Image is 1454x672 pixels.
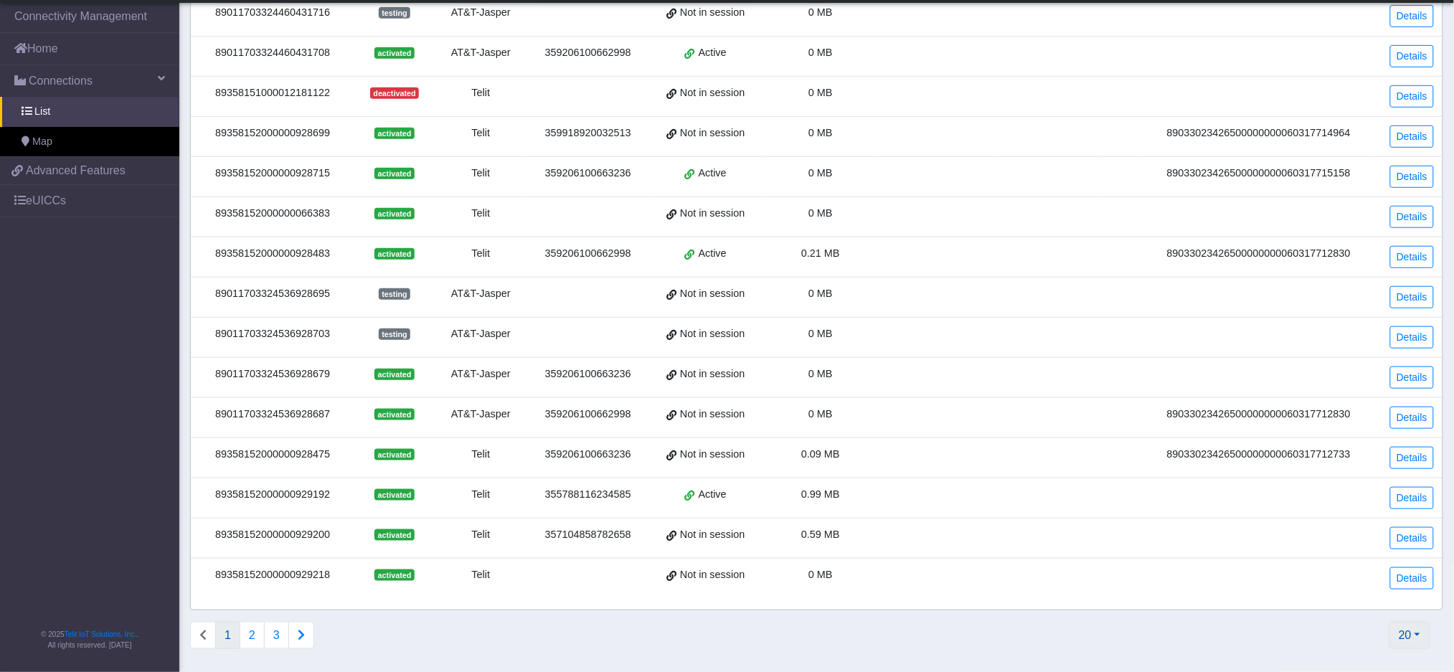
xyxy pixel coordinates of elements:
span: activated [374,369,414,380]
a: Details [1390,567,1434,590]
a: Details [1390,326,1434,349]
div: 89358152000000929200 [199,527,346,543]
span: Active [699,487,727,503]
span: Not in session [680,286,745,302]
div: AT&T-Jasper [443,5,519,21]
div: AT&T-Jasper [443,366,519,382]
span: deactivated [370,87,419,99]
span: Active [699,246,727,262]
span: testing [379,288,410,300]
span: Not in session [680,5,745,21]
div: 359918920032513 [536,126,641,141]
div: 89011703324536928679 [199,366,346,382]
div: 89033023426500000000060317712830 [1152,407,1366,422]
button: 1 [215,622,240,649]
a: Details [1390,246,1434,268]
span: activated [374,248,414,260]
span: Not in session [680,206,745,222]
div: 89011703324460431708 [199,45,346,61]
span: 0 MB [808,87,833,98]
div: 89011703324536928687 [199,407,346,422]
div: 89358152000000928483 [199,246,346,262]
span: Connections [29,72,93,90]
span: Not in session [680,567,745,583]
div: Telit [443,487,519,503]
span: 0.09 MB [801,448,840,460]
span: activated [374,449,414,460]
div: Telit [443,85,519,101]
span: Not in session [680,447,745,463]
span: Not in session [680,326,745,342]
span: activated [374,529,414,541]
span: Not in session [680,366,745,382]
span: List [34,104,50,120]
div: 355788116234585 [536,487,641,503]
a: Details [1390,527,1434,549]
div: 89033023426500000000060317712830 [1152,246,1366,262]
div: AT&T-Jasper [443,407,519,422]
span: 0 MB [808,47,833,58]
div: Telit [443,246,519,262]
span: activated [374,489,414,501]
span: 0 MB [808,167,833,179]
nav: Connections list navigation [190,622,314,649]
a: Details [1390,407,1434,429]
div: Telit [443,567,519,583]
div: 359206100662998 [536,45,641,61]
div: 89358152000000929192 [199,487,346,503]
div: 89011703324536928703 [199,326,346,342]
div: AT&T-Jasper [443,326,519,342]
a: Details [1390,45,1434,67]
div: 359206100662998 [536,246,641,262]
span: Active [699,166,727,181]
div: 89011703324460431716 [199,5,346,21]
a: Details [1390,286,1434,308]
span: activated [374,168,414,179]
div: Telit [443,206,519,222]
span: Active [699,45,727,61]
a: Details [1390,206,1434,228]
div: 89358152000000066383 [199,206,346,222]
div: 89358152000000928699 [199,126,346,141]
div: 359206100663236 [536,166,641,181]
span: Not in session [680,407,745,422]
span: 0 MB [808,207,833,219]
div: 89358152000000929218 [199,567,346,583]
span: 0 MB [808,127,833,138]
div: AT&T-Jasper [443,286,519,302]
div: 89033023426500000000060317714964 [1152,126,1366,141]
div: 359206100662998 [536,407,641,422]
span: 0.59 MB [801,529,840,540]
div: 89033023426500000000060317712733 [1152,447,1366,463]
span: 0 MB [808,288,833,299]
div: 89011703324536928695 [199,286,346,302]
div: Telit [443,166,519,181]
div: AT&T-Jasper [443,45,519,61]
span: activated [374,208,414,219]
div: Telit [443,126,519,141]
div: 89033023426500000000060317715158 [1152,166,1366,181]
div: 89358152000000928715 [199,166,346,181]
div: 359206100663236 [536,366,641,382]
div: Telit [443,447,519,463]
div: 89358152000000928475 [199,447,346,463]
a: Details [1390,166,1434,188]
button: 2 [240,622,265,649]
a: Telit IoT Solutions, Inc. [65,630,136,638]
span: Not in session [680,527,745,543]
span: activated [374,569,414,581]
button: 3 [264,622,289,649]
span: 0 MB [808,569,833,580]
span: 0.99 MB [801,488,840,500]
span: 0 MB [808,368,833,379]
a: Details [1390,366,1434,389]
span: Advanced Features [26,162,126,179]
span: 0 MB [808,408,833,420]
span: testing [379,328,410,340]
span: 0.21 MB [801,247,840,259]
span: testing [379,7,410,19]
div: Telit [443,527,519,543]
a: Details [1390,487,1434,509]
div: 357104858782658 [536,527,641,543]
span: 0 MB [808,6,833,18]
